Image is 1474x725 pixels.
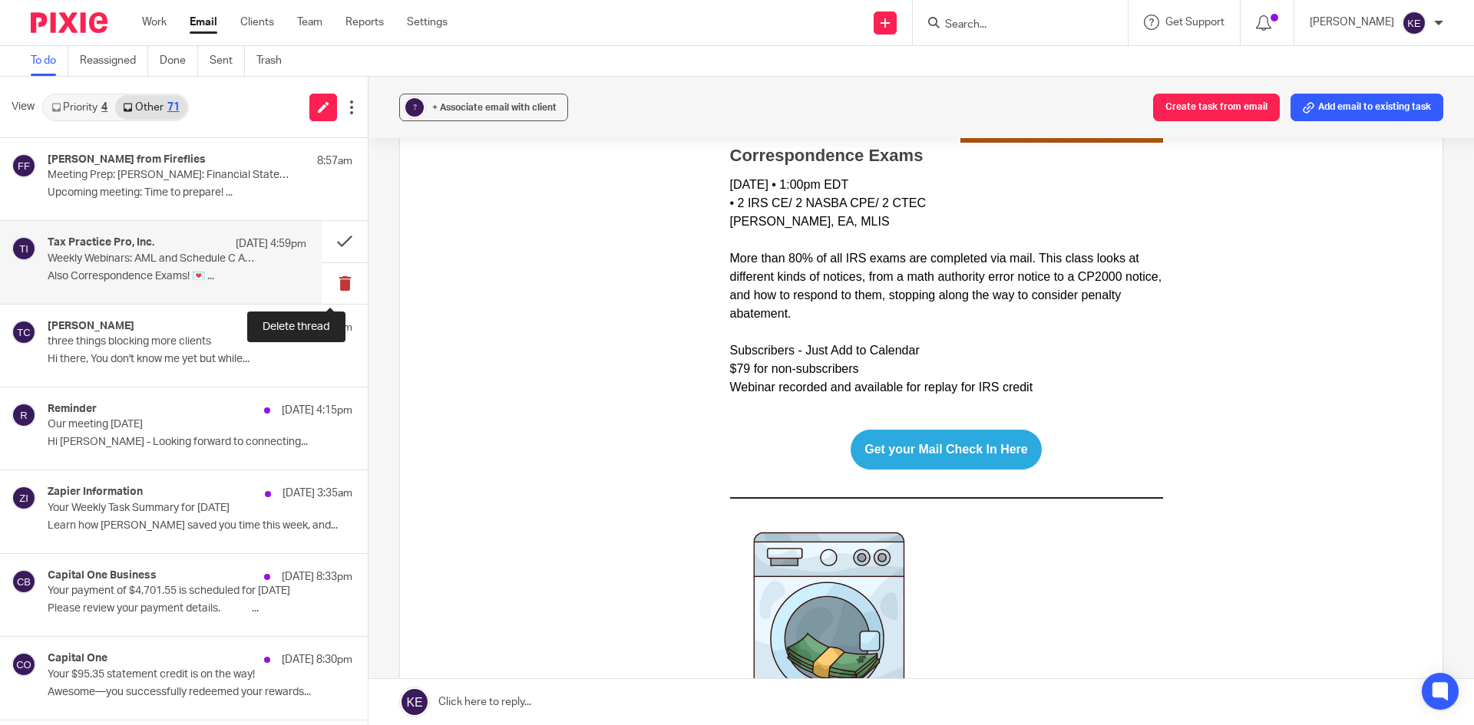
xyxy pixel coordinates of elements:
p: [DATE] 4:32pm [282,320,352,335]
img: svg%3E [12,652,36,677]
div: ? [405,98,424,117]
img: 9473ac87-e46e-d8ec-41d8-69a0e6bdd170.png [448,499,498,548]
h4: [PERSON_NAME] from Fireflies [48,153,206,166]
img: svg%3E [12,569,36,594]
span: Like , you should enjoy the carefree romanticism of eating a peach, although I'm not sure I could... [257,410,689,478]
span: Correspondence Exams AML Audits Schedule C Audits Financial Analysis (Collections) [257,568,427,637]
a: Email [190,15,217,30]
img: svg%3E [12,403,36,427]
p: Weekly Webinars: AML and Schedule C Audits [48,252,255,265]
span: View [12,99,35,115]
a: Settings [407,15,448,30]
p: Learn how [PERSON_NAME] saved you time this week, and... [48,519,352,532]
img: svg%3E [1402,11,1426,35]
span: Get Support [1165,17,1224,28]
a: Trash [256,46,293,76]
p: [DATE] 8:30pm [282,652,352,667]
p: Our meeting [DATE] [48,418,292,431]
h4: Capital One [48,652,107,665]
p: 8:57am [317,153,352,169]
p: [DATE] 4:15pm [282,403,352,418]
div: 71 [167,102,180,113]
h4: Zapier Information [48,486,143,499]
p: Hi there, You don't know me yet but while... [48,353,352,366]
h4: Capital One Business [48,569,157,582]
a: To do [31,46,68,76]
span: + Associate email with client [432,103,557,112]
a: Clients [240,15,274,30]
p: [DATE] 8:33pm [282,569,352,585]
img: Pixie [31,12,107,33]
span: On the tax calendar this week [392,550,554,563]
a: Done [160,46,198,76]
img: svg%3E [12,236,36,261]
a: [PERSON_NAME]'s giant peach [263,428,679,460]
a: Team [297,15,322,30]
div: 4 [101,102,107,113]
a: Reassigned [80,46,148,76]
p: [DATE] 3:35am [283,486,352,501]
button: Add email to existing task [1291,94,1443,121]
input: Search [944,18,1082,32]
a: Other71 [115,95,187,120]
p: [PERSON_NAME] [1310,15,1394,30]
a: J [PERSON_NAME] [280,410,391,423]
button: Create task from email [1153,94,1280,121]
h4: Tax Practice Pro, Inc. [48,236,154,249]
img: svg%3E [12,320,36,344]
p: Also Correspondence Exams! 💌 ... [48,270,306,283]
p: Meeting Prep: [PERSON_NAME]: Financial Statement Review ([PERSON_NAME]) [48,169,292,182]
a: Sent [210,46,245,76]
p: three things blocking more clients [48,335,292,348]
a: Work [142,15,167,30]
button: ? + Associate email with client [399,94,568,121]
h4: Reminder [48,403,97,416]
h4: [PERSON_NAME] [48,320,134,333]
a: Priority4 [44,95,115,120]
p: Your $95.35 statement credit is on the way! [48,668,292,681]
p: Please review your payment details. ͏ ͏ ͏ ͏... [48,602,352,615]
a: Reports [345,15,384,30]
p: Your Weekly Task Summary for [DATE] [48,502,292,515]
p: Hi [PERSON_NAME] - Looking forward to connecting... [48,436,352,449]
img: svg%3E [12,153,36,178]
p: Upcoming meeting: Time to prepare! ... [48,186,352,199]
p: Awesome—you successfully redeemed your rewards... [48,686,352,699]
p: Your payment of $4,701.55 is scheduled for [DATE] [48,585,292,598]
p: [DATE] 4:59pm [236,236,306,252]
img: svg%3E [12,486,36,510]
